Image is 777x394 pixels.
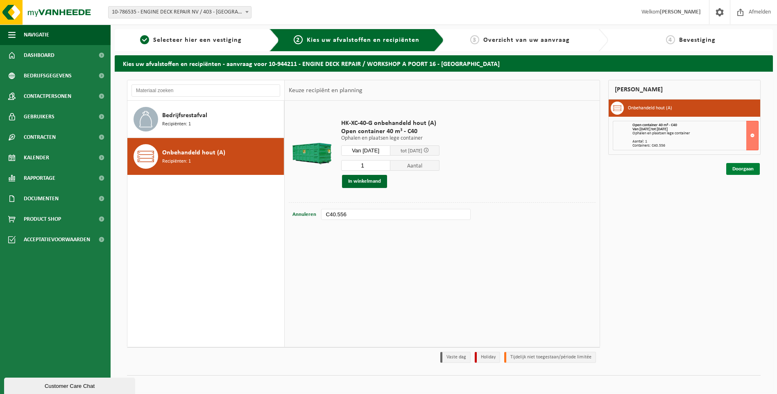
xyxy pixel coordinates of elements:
input: Materiaal zoeken [131,84,280,97]
li: Tijdelijk niet toegestaan/période limitée [504,352,596,363]
span: Aantal [390,160,439,171]
a: 1Selecteer hier een vestiging [119,35,263,45]
span: Contactpersonen [24,86,71,106]
span: HK-XC-40-G onbehandeld hout (A) [341,119,439,127]
iframe: chat widget [4,376,137,394]
span: 10-786535 - ENGINE DECK REPAIR NV / 403 - ANTWERPEN [109,7,251,18]
span: 3 [470,35,479,44]
span: Onbehandeld hout (A) [162,148,225,158]
strong: [PERSON_NAME] [660,9,701,15]
div: Keuze recipiënt en planning [285,80,367,101]
h3: Onbehandeld hout (A) [628,102,672,115]
span: 10-786535 - ENGINE DECK REPAIR NV / 403 - ANTWERPEN [108,6,251,18]
span: Recipiënten: 1 [162,120,191,128]
div: [PERSON_NAME] [608,80,761,100]
span: tot [DATE] [401,148,422,154]
span: Documenten [24,188,59,209]
button: Bedrijfsrestafval Recipiënten: 1 [127,101,284,138]
span: 2 [294,35,303,44]
p: Ophalen en plaatsen lege container [341,136,439,141]
span: Selecteer hier een vestiging [153,37,242,43]
span: Open container 40 m³ - C40 [632,123,677,127]
li: Vaste dag [440,352,471,363]
span: Kalender [24,147,49,168]
span: Acceptatievoorwaarden [24,229,90,250]
span: Recipiënten: 1 [162,158,191,165]
button: Annuleren [292,209,317,220]
button: In winkelmand [342,175,387,188]
span: 1 [140,35,149,44]
span: Bedrijfsgegevens [24,66,72,86]
h2: Kies uw afvalstoffen en recipiënten - aanvraag voor 10-944211 - ENGINE DECK REPAIR / WORKSHOP A P... [115,55,773,71]
strong: Van [DATE] tot [DATE] [632,127,668,131]
li: Holiday [475,352,500,363]
span: Kies uw afvalstoffen en recipiënten [307,37,419,43]
span: Dashboard [24,45,54,66]
div: Containers: C40.556 [632,144,758,148]
div: Aantal: 1 [632,140,758,144]
button: Onbehandeld hout (A) Recipiënten: 1 [127,138,284,175]
a: Doorgaan [726,163,760,175]
span: Product Shop [24,209,61,229]
span: Bedrijfsrestafval [162,111,207,120]
span: Navigatie [24,25,49,45]
span: Open container 40 m³ - C40 [341,127,439,136]
span: Contracten [24,127,56,147]
input: bv. C10-005 [321,209,470,220]
div: Ophalen en plaatsen lege container [632,131,758,136]
span: Bevestiging [679,37,716,43]
span: Annuleren [292,212,316,217]
span: 4 [666,35,675,44]
span: Gebruikers [24,106,54,127]
input: Selecteer datum [341,145,390,156]
span: Overzicht van uw aanvraag [483,37,570,43]
span: Rapportage [24,168,55,188]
